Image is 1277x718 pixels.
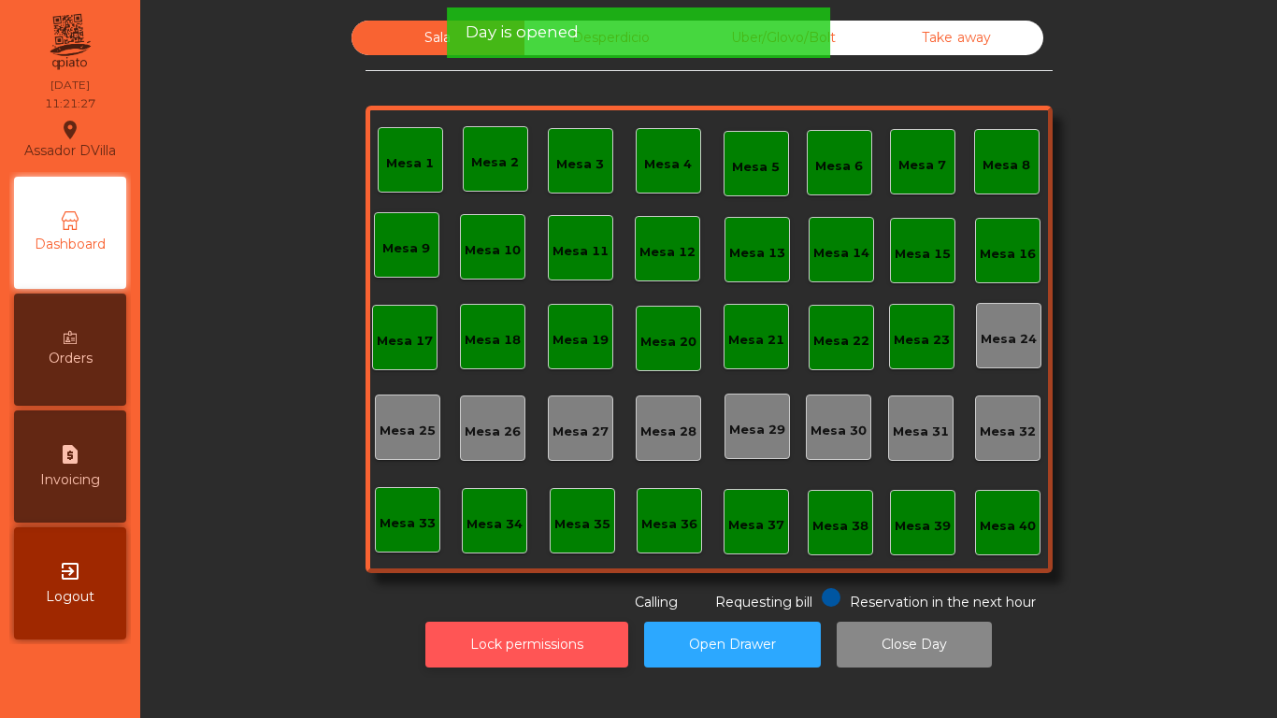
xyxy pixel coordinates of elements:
[980,245,1036,264] div: Mesa 16
[59,560,81,582] i: exit_to_app
[45,95,95,112] div: 11:21:27
[554,515,610,534] div: Mesa 35
[870,21,1043,55] div: Take away
[46,587,94,607] span: Logout
[639,243,696,262] div: Mesa 12
[640,423,696,441] div: Mesa 28
[465,423,521,441] div: Mesa 26
[386,154,434,173] div: Mesa 1
[815,157,863,176] div: Mesa 6
[380,514,436,533] div: Mesa 33
[471,153,519,172] div: Mesa 2
[644,622,821,668] button: Open Drawer
[641,515,697,534] div: Mesa 36
[425,622,628,668] button: Lock permissions
[729,244,785,263] div: Mesa 13
[552,242,609,261] div: Mesa 11
[47,9,93,75] img: qpiato
[59,443,81,466] i: request_page
[813,332,869,351] div: Mesa 22
[728,331,784,350] div: Mesa 21
[893,423,949,441] div: Mesa 31
[732,158,780,177] div: Mesa 5
[895,245,951,264] div: Mesa 15
[352,21,524,55] div: Sala
[894,331,950,350] div: Mesa 23
[556,155,604,174] div: Mesa 3
[980,423,1036,441] div: Mesa 32
[40,470,100,490] span: Invoicing
[59,119,81,141] i: location_on
[635,594,678,610] span: Calling
[850,594,1036,610] span: Reservation in the next hour
[837,622,992,668] button: Close Day
[382,239,430,258] div: Mesa 9
[895,517,951,536] div: Mesa 39
[24,116,116,163] div: Assador DVilla
[983,156,1030,175] div: Mesa 8
[980,517,1036,536] div: Mesa 40
[813,244,869,263] div: Mesa 14
[552,331,609,350] div: Mesa 19
[898,156,946,175] div: Mesa 7
[466,21,579,44] span: Day is opened
[466,515,523,534] div: Mesa 34
[552,423,609,441] div: Mesa 27
[465,241,521,260] div: Mesa 10
[640,333,696,352] div: Mesa 20
[715,594,812,610] span: Requesting bill
[728,516,784,535] div: Mesa 37
[812,517,868,536] div: Mesa 38
[49,349,93,368] span: Orders
[380,422,436,440] div: Mesa 25
[377,332,433,351] div: Mesa 17
[35,235,106,254] span: Dashboard
[729,421,785,439] div: Mesa 29
[465,331,521,350] div: Mesa 18
[644,155,692,174] div: Mesa 4
[811,422,867,440] div: Mesa 30
[981,330,1037,349] div: Mesa 24
[50,77,90,93] div: [DATE]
